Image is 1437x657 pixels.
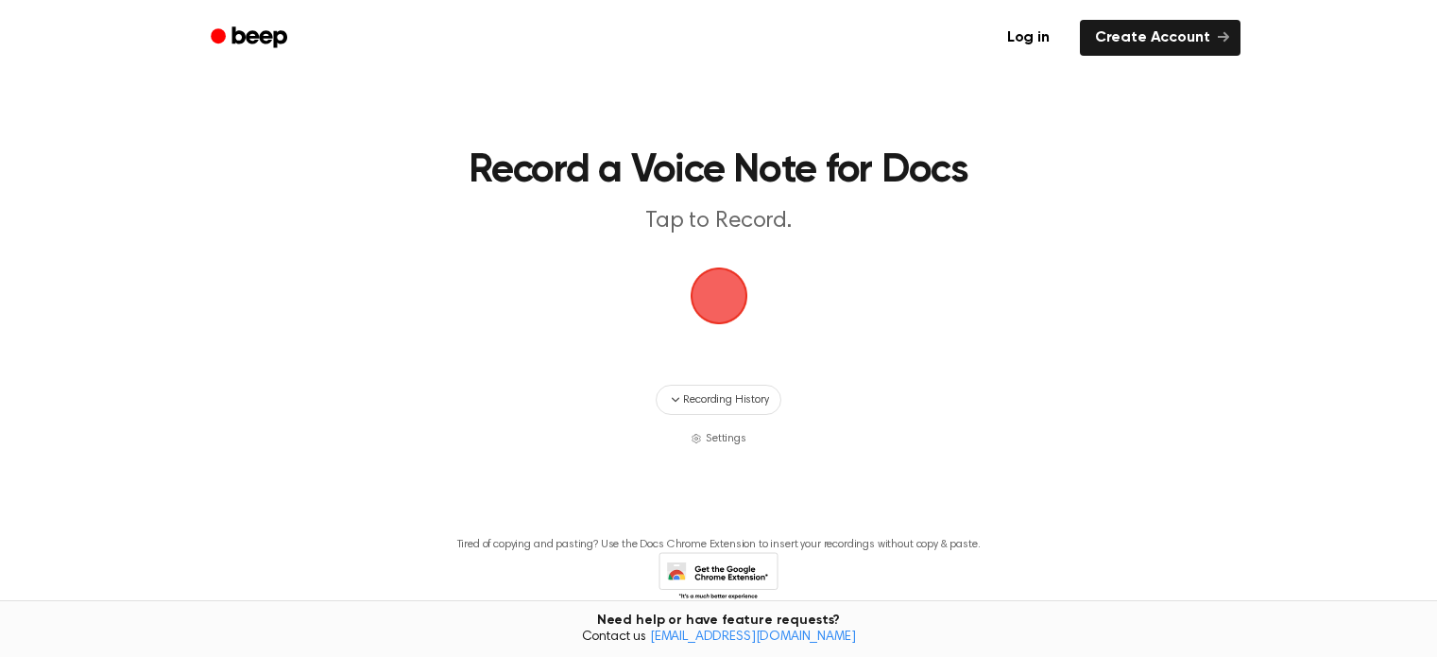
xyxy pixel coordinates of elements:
[197,20,304,57] a: Beep
[988,16,1069,60] a: Log in
[356,206,1082,237] p: Tap to Record.
[691,268,747,324] img: Beep Logo
[11,630,1426,647] span: Contact us
[656,385,780,415] button: Recording History
[457,538,981,552] p: Tired of copying and pasting? Use the Docs Chrome Extension to insert your recordings without cop...
[691,430,746,447] button: Settings
[650,631,856,644] a: [EMAIL_ADDRESS][DOMAIN_NAME]
[235,151,1203,191] h1: Record a Voice Note for Docs
[1080,20,1240,56] a: Create Account
[683,391,768,408] span: Recording History
[706,430,746,447] span: Settings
